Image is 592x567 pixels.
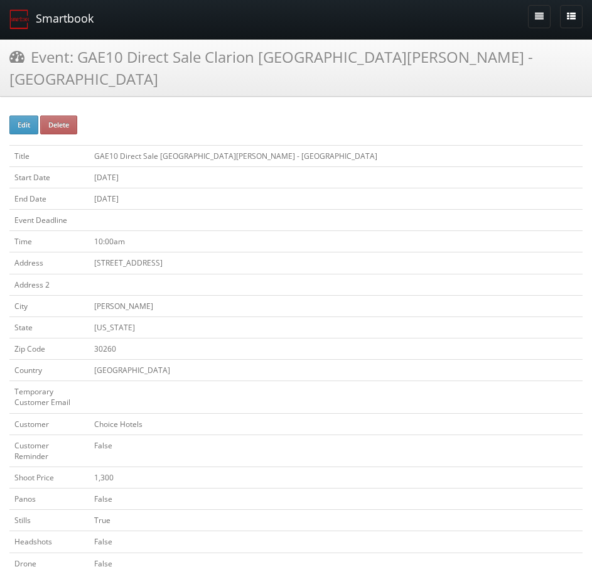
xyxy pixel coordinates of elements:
td: Start Date [9,166,89,188]
button: Edit [9,116,38,134]
td: Country [9,360,89,381]
td: Title [9,145,89,166]
td: 10:00am [89,231,583,252]
button: Delete [40,116,77,134]
h3: Event: GAE10 Direct Sale Clarion [GEOGRAPHIC_DATA][PERSON_NAME] - [GEOGRAPHIC_DATA] [9,46,583,90]
td: Zip Code [9,338,89,359]
td: Shoot Price [9,467,89,488]
td: False [89,531,583,553]
td: End Date [9,188,89,209]
td: False [89,489,583,510]
td: Time [9,231,89,252]
td: Choice Hotels [89,413,583,435]
td: Panos [9,489,89,510]
td: [PERSON_NAME] [89,295,583,316]
td: [US_STATE] [89,316,583,338]
td: [DATE] [89,188,583,209]
td: Customer [9,413,89,435]
td: Customer Reminder [9,435,89,467]
td: [STREET_ADDRESS] [89,252,583,274]
td: Temporary Customer Email [9,381,89,413]
td: Address [9,252,89,274]
td: 30260 [89,338,583,359]
td: Headshots [9,531,89,553]
td: 1,300 [89,467,583,488]
td: Stills [9,510,89,531]
td: City [9,295,89,316]
td: Event Deadline [9,210,89,231]
td: [GEOGRAPHIC_DATA] [89,360,583,381]
td: State [9,316,89,338]
td: True [89,510,583,531]
td: Address 2 [9,274,89,295]
td: [DATE] [89,166,583,188]
img: smartbook-logo.png [9,9,30,30]
td: False [89,435,583,467]
td: GAE10 Direct Sale [GEOGRAPHIC_DATA][PERSON_NAME] - [GEOGRAPHIC_DATA] [89,145,583,166]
